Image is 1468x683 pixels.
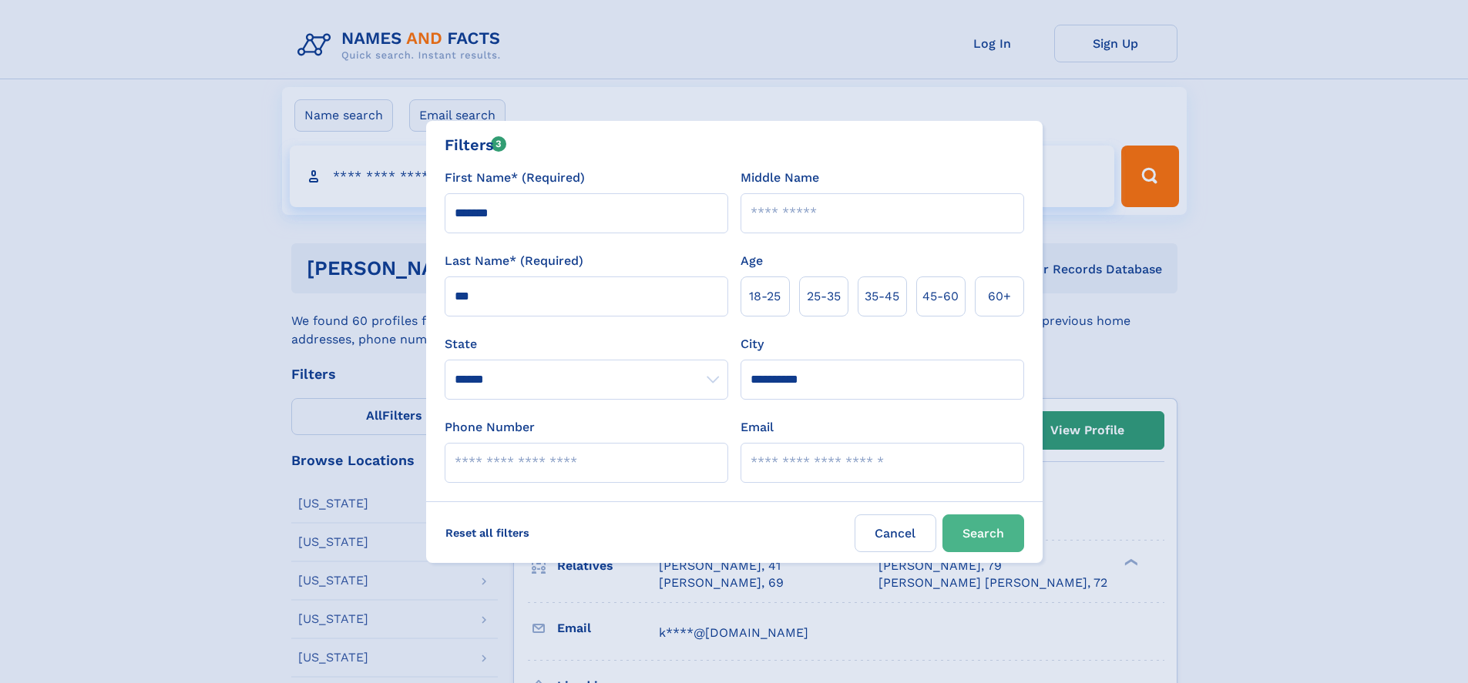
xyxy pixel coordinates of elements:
label: City [741,335,764,353]
label: Cancel [855,514,936,552]
label: First Name* (Required) [445,169,585,187]
div: Filters [445,133,507,156]
span: 35‑45 [865,287,899,306]
label: Reset all filters [435,514,539,551]
label: Phone Number [445,418,535,437]
label: Age [741,252,763,270]
span: 18‑25 [749,287,781,306]
span: 25‑35 [807,287,841,306]
label: Last Name* (Required) [445,252,583,270]
span: 60+ [988,287,1011,306]
label: State [445,335,728,353]
label: Email [741,418,774,437]
label: Middle Name [741,169,819,187]
button: Search [942,514,1024,552]
span: 45‑60 [922,287,959,306]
